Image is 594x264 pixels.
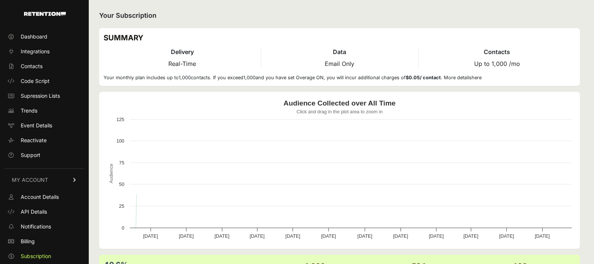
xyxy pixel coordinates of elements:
a: Subscription [4,250,84,262]
span: Email Only [325,60,354,67]
span: Contacts [21,63,43,70]
text: Click and drag in the plot area to zoom in [297,109,383,114]
text: [DATE] [357,233,372,239]
text: [DATE] [286,233,300,239]
span: 1,000 [243,75,256,80]
a: API Details [4,206,84,218]
a: Event Details [4,120,84,131]
img: Retention.com [24,12,66,16]
text: [DATE] [535,233,550,239]
span: MY ACCOUNT [12,176,48,184]
text: [DATE] [179,233,193,239]
span: $0.05 [406,75,420,80]
text: [DATE] [215,233,229,239]
text: 25 [119,203,124,209]
a: Account Details [4,191,84,203]
a: Support [4,149,84,161]
h3: SUMMARY [104,33,576,43]
span: Notifications [21,223,51,230]
a: Dashboard [4,31,84,43]
text: 100 [117,138,124,144]
text: 0 [122,225,124,231]
span: Real-Time [168,60,196,67]
span: Supression Lists [21,92,60,100]
a: Contacts [4,60,84,72]
text: 50 [119,181,124,187]
span: 1,000 [179,75,191,80]
text: [DATE] [143,233,158,239]
span: Up to 1,000 /mo [474,60,520,67]
span: Account Details [21,193,59,201]
text: Audience Collected over All Time [284,99,396,107]
span: Trends [21,107,37,114]
strong: / contact [406,75,441,80]
small: Your monthly plan includes up to contacts. If you exceed and you have set Overage ON, you will in... [104,75,482,80]
text: Audience [108,164,114,183]
a: here [472,75,482,80]
span: Reactivate [21,137,47,144]
text: 125 [117,117,124,122]
text: [DATE] [429,233,443,239]
span: Code Script [21,77,50,85]
text: [DATE] [499,233,514,239]
span: Subscription [21,253,51,260]
span: Support [21,151,40,159]
a: Integrations [4,46,84,57]
text: [DATE] [463,233,478,239]
a: Trends [4,105,84,117]
a: Code Script [4,75,84,87]
text: [DATE] [250,233,264,239]
span: Integrations [21,48,50,55]
h4: Delivery [104,47,261,56]
span: Billing [21,238,35,245]
a: MY ACCOUNT [4,168,84,191]
span: API Details [21,208,47,215]
a: Reactivate [4,134,84,146]
h2: Your Subscription [99,10,580,21]
a: Billing [4,235,84,247]
span: Dashboard [21,33,47,40]
svg: Audience Collected over All Time [104,96,576,244]
text: [DATE] [393,233,408,239]
text: [DATE] [321,233,336,239]
h4: Contacts [419,47,576,56]
a: Supression Lists [4,90,84,102]
text: 75 [119,160,124,166]
h4: Data [261,47,418,56]
a: Notifications [4,221,84,233]
span: Event Details [21,122,52,129]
